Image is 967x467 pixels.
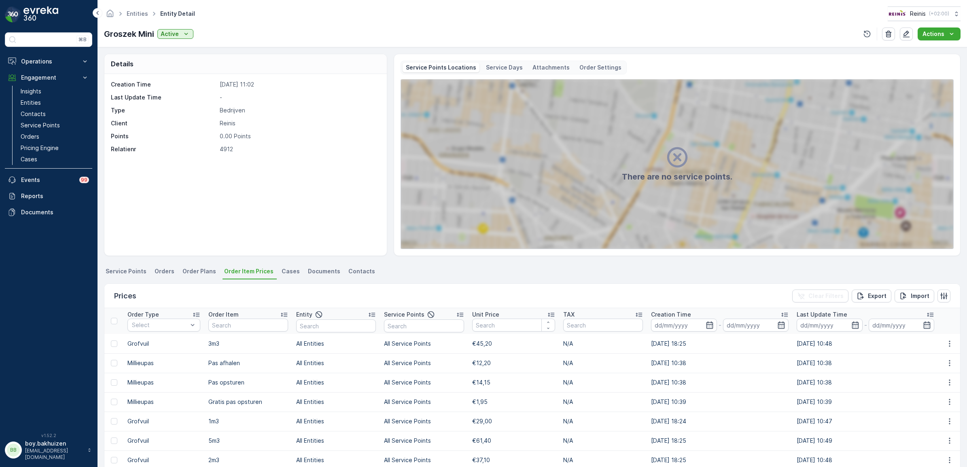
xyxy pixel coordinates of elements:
p: Last Update Time [111,93,216,101]
span: €29,00 [472,418,492,425]
p: Documents [21,208,89,216]
p: Export [868,292,886,300]
p: [DATE] 11:02 [220,80,378,89]
div: Toggle Row Selected [111,399,117,405]
p: Contacts [21,110,46,118]
div: All Service Points [384,357,464,369]
a: Service Points [17,120,92,131]
input: dd/mm/yyyy [723,319,789,332]
div: Toggle Row Selected [111,340,117,347]
span: Documents [308,267,340,275]
p: Cases [21,155,37,163]
td: N/A [559,373,647,392]
div: All Service Points [384,377,464,388]
td: N/A [559,431,647,450]
span: €45,20 [472,340,492,347]
p: Millieupas [127,398,200,406]
button: Reinis(+02:00) [888,6,961,21]
img: logo [5,6,21,23]
p: Reinis [910,10,926,18]
div: All Service Points [384,454,464,466]
button: BBboy.bakhuizen[EMAIL_ADDRESS][DOMAIN_NAME] [5,440,92,461]
td: [DATE] 18:24 [647,412,793,431]
input: dd/mm/yyyy [651,319,717,332]
p: Pricing Engine [21,144,59,152]
a: Contacts [17,108,92,120]
p: Last Update Time [797,311,847,319]
p: Entity [296,311,312,319]
p: Attachments [532,63,570,72]
span: Orders [155,267,174,275]
div: All Entities [296,454,376,466]
p: Select [132,321,188,329]
p: Millieupas [127,378,200,387]
td: N/A [559,392,647,412]
div: All Entities [296,416,376,427]
p: Grofvuil [127,456,200,464]
p: Creation Time [111,80,216,89]
p: Actions [922,30,944,38]
p: Orders [21,133,39,141]
p: 1m3 [208,417,288,425]
p: Order Item [208,311,239,319]
p: Active [161,30,179,38]
p: Engagement [21,74,76,82]
div: All Service Points [384,416,464,427]
span: €14,15 [472,379,490,386]
div: All Entities [296,435,376,446]
div: All Entities [296,377,376,388]
p: Points [111,132,216,140]
button: Operations [5,53,92,70]
button: Engagement [5,70,92,86]
a: Reports [5,188,92,204]
span: €1,95 [472,398,488,405]
p: Unit Price [472,311,499,319]
div: Toggle Row Selected [111,457,117,463]
input: Search [384,319,464,332]
td: [DATE] 10:39 [647,392,793,412]
p: Creation Time [651,311,691,319]
input: Search [563,319,643,332]
div: All Entities [296,396,376,408]
td: [DATE] 10:47 [793,412,938,431]
input: Search [296,319,376,332]
div: All Entities [296,338,376,349]
p: - [719,320,721,330]
td: [DATE] 10:38 [647,373,793,392]
span: Entity Detail [159,10,197,18]
p: Grofvuil [127,417,200,425]
span: Service Points [106,267,146,275]
div: Toggle Row Selected [111,360,117,366]
p: ⌘B [78,36,87,43]
span: Cases [282,267,300,275]
div: All Service Points [384,435,464,446]
p: Details [111,59,134,69]
p: Relatienr [111,145,216,153]
p: 3m3 [208,340,288,348]
td: [DATE] 10:48 [793,334,938,353]
span: Order Item Prices [224,267,274,275]
a: Insights [17,86,92,97]
p: Events [21,176,74,184]
button: Export [852,289,891,302]
input: Search [472,319,556,332]
a: Entities [17,97,92,108]
span: Contacts [348,267,375,275]
span: €12,20 [472,359,491,366]
div: All Service Points [384,338,464,349]
p: Reinis [220,119,378,127]
div: All Service Points [384,396,464,408]
p: 99 [81,177,87,183]
input: dd/mm/yyyy [797,319,862,332]
td: N/A [559,334,647,353]
div: All Entities [296,357,376,369]
div: Toggle Row Selected [111,437,117,444]
p: 2m3 [208,456,288,464]
span: €61,40 [472,437,491,444]
a: Events99 [5,172,92,188]
td: [DATE] 10:49 [793,431,938,450]
p: - [220,93,378,101]
a: Homepage [106,12,115,19]
td: [DATE] 18:25 [647,431,793,450]
p: Service Days [486,63,523,72]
